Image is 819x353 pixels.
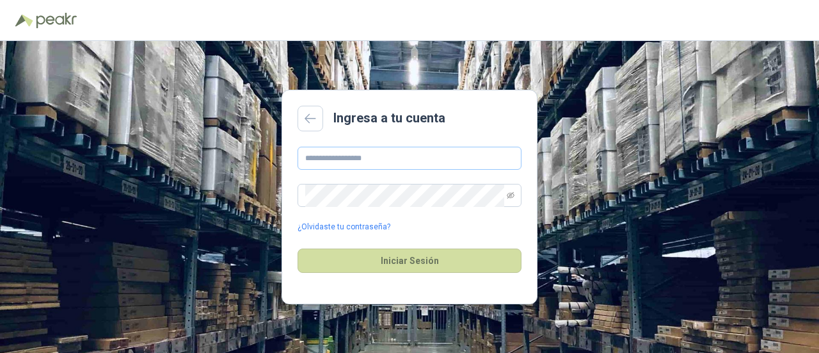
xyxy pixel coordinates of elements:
h2: Ingresa a tu cuenta [333,108,445,128]
img: Logo [15,14,33,27]
span: eye-invisible [507,192,514,199]
img: Peakr [36,13,77,28]
button: Iniciar Sesión [298,249,521,273]
a: ¿Olvidaste tu contraseña? [298,221,390,233]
